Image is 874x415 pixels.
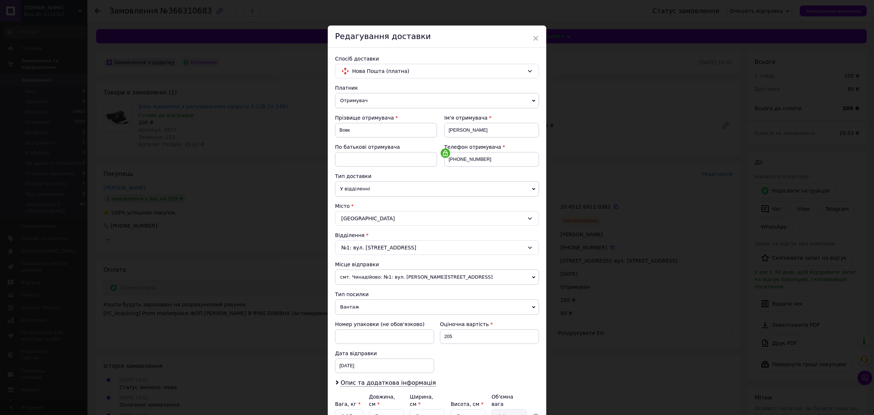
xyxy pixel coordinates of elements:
label: Ширина, см [410,394,433,407]
div: №1: вул. [STREET_ADDRESS] [335,240,539,255]
span: Вантаж [335,299,539,315]
span: Ім'я отримувача [444,115,488,121]
span: По батькові отримувача [335,144,400,150]
div: Редагування доставки [328,26,546,48]
span: Тип посилки [335,291,369,297]
span: Телефон отримувача [444,144,501,150]
div: Об'ємна вага [492,393,527,408]
div: Місто [335,202,539,210]
div: Спосіб доставки [335,55,539,62]
span: смт. Чинадійово: №1: вул. [PERSON_NAME][STREET_ADDRESS] [335,269,539,285]
span: Нова Пошта (платна) [352,67,524,75]
span: Платник [335,85,358,91]
span: Прізвище отримувача [335,115,394,121]
span: Отримувач [335,93,539,108]
div: Відділення [335,232,539,239]
div: Оціночна вартість [440,321,539,328]
span: У відділенні [335,181,539,197]
span: × [532,32,539,44]
input: +380 [444,152,539,167]
span: Тип доставки [335,173,371,179]
div: [GEOGRAPHIC_DATA] [335,211,539,226]
label: Висота, см [450,401,483,407]
span: Місце відправки [335,261,379,267]
label: Вага, кг [335,401,361,407]
div: Дата відправки [335,350,434,357]
label: Довжина, см [369,394,395,407]
span: Опис та додаткова інформація [340,379,436,387]
div: Номер упаковки (не обов'язково) [335,321,434,328]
